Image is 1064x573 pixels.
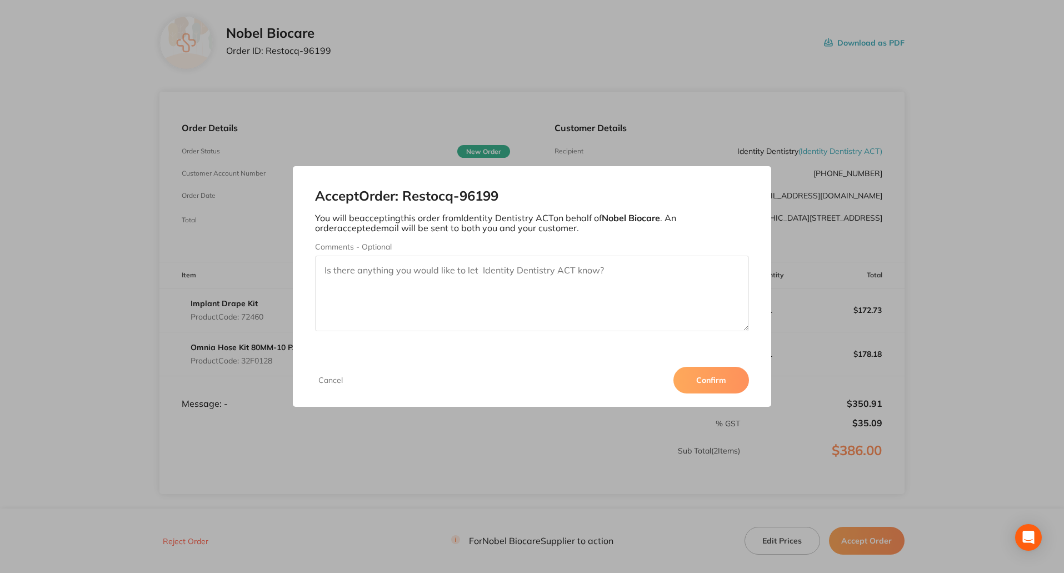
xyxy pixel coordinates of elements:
h2: Accept Order: Restocq- 96199 [315,188,750,204]
button: Cancel [315,375,346,385]
label: Comments - Optional [315,242,750,251]
p: You will be accepting this order from Identity Dentistry ACT on behalf of . An order accepted ema... [315,213,750,233]
button: Confirm [673,367,749,393]
div: Open Intercom Messenger [1015,524,1042,551]
b: Nobel Biocare [602,212,660,223]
